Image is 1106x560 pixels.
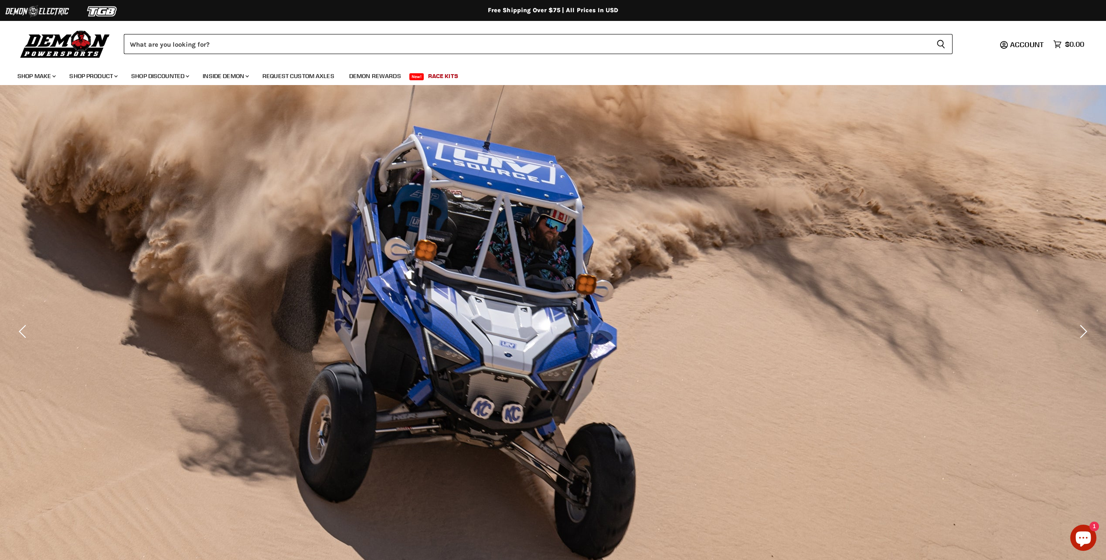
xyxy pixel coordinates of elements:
[125,67,194,85] a: Shop Discounted
[1006,41,1049,48] a: Account
[17,28,113,59] img: Demon Powersports
[1010,40,1044,49] span: Account
[15,323,33,340] button: Previous
[124,34,929,54] input: Search
[929,34,953,54] button: Search
[11,67,61,85] a: Shop Make
[1049,38,1089,51] a: $0.00
[1065,40,1084,48] span: $0.00
[11,64,1082,85] ul: Main menu
[124,34,953,54] form: Product
[256,67,341,85] a: Request Custom Axles
[409,73,424,80] span: New!
[4,3,70,20] img: Demon Electric Logo 2
[1068,525,1099,553] inbox-online-store-chat: Shopify online store chat
[196,67,254,85] a: Inside Demon
[70,3,135,20] img: TGB Logo 2
[63,67,123,85] a: Shop Product
[422,67,465,85] a: Race Kits
[204,7,902,14] div: Free Shipping Over $75 | All Prices In USD
[1073,323,1091,340] button: Next
[343,67,408,85] a: Demon Rewards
